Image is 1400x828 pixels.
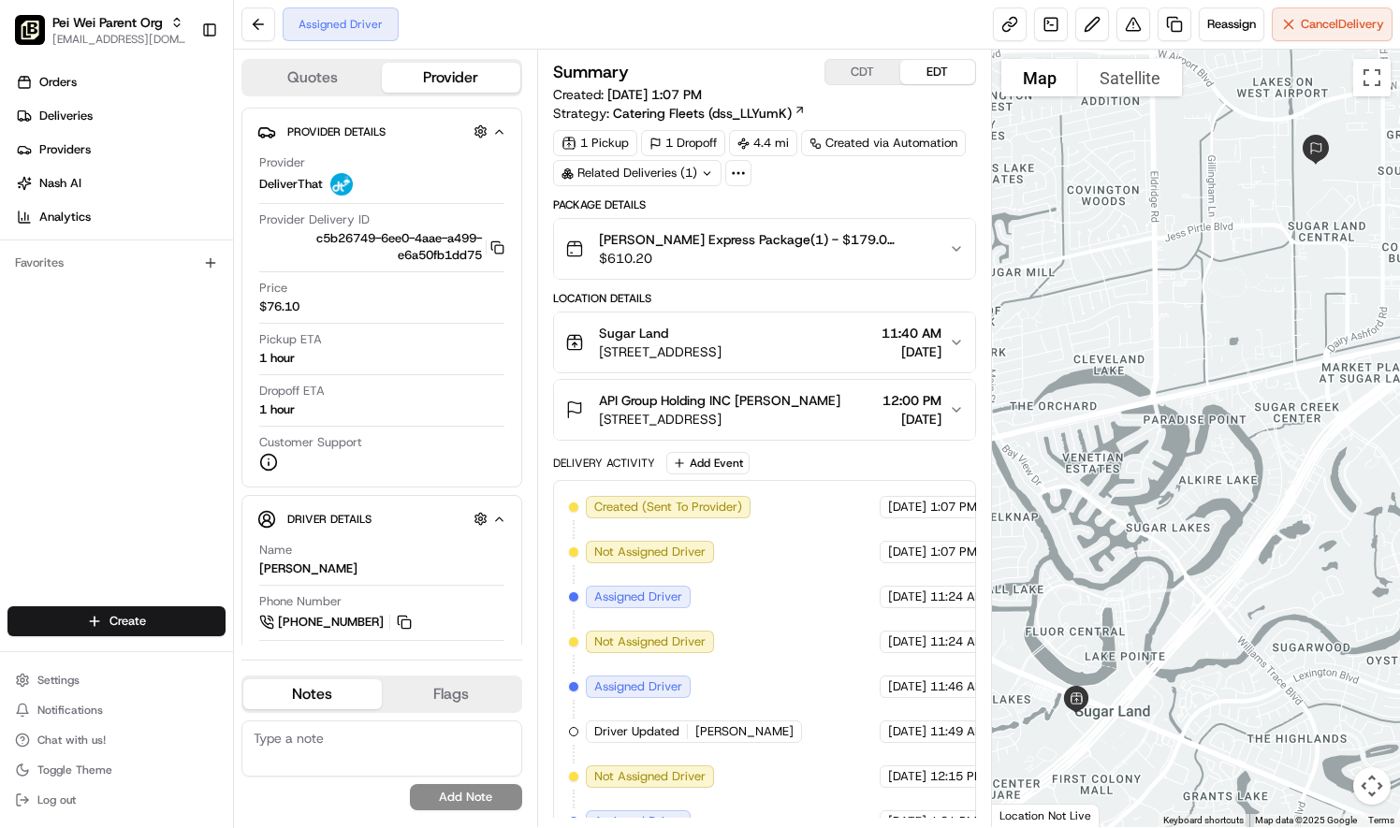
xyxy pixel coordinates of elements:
[888,544,926,560] span: [DATE]
[7,606,226,636] button: Create
[1001,59,1078,96] button: Show street map
[553,456,655,471] div: Delivery Activity
[259,593,342,610] span: Phone Number
[1301,16,1384,33] span: Cancel Delivery
[930,499,1002,516] span: 1:07 PM EDT
[594,544,706,560] span: Not Assigned Driver
[888,678,926,695] span: [DATE]
[882,410,941,429] span: [DATE]
[243,63,382,93] button: Quotes
[7,135,233,165] a: Providers
[257,116,506,147] button: Provider Details
[553,85,702,104] span: Created:
[553,160,722,186] div: Related Deliveries (1)
[554,380,975,440] button: API Group Holding INC [PERSON_NAME][STREET_ADDRESS]12:00 PM[DATE]
[19,178,52,211] img: 1736555255976-a54dd68f-1ca7-489b-9aae-adbdc363a1c4
[7,697,226,723] button: Notifications
[594,499,742,516] span: Created (Sent To Provider)
[132,315,226,330] a: Powered byPylon
[992,804,1100,827] div: Location Not Live
[594,588,682,605] span: Assigned Driver
[997,803,1058,827] img: Google
[641,130,725,156] div: 1 Dropoff
[39,209,91,225] span: Analytics
[882,391,941,410] span: 12:00 PM
[177,270,300,289] span: API Documentation
[695,723,794,740] span: [PERSON_NAME]
[7,787,226,813] button: Log out
[1207,16,1256,33] span: Reassign
[613,104,806,123] a: Catering Fleets (dss_LLYumK)
[553,64,629,80] h3: Summary
[37,733,106,748] span: Chat with us!
[729,130,797,156] div: 4.4 mi
[15,15,45,45] img: Pei Wei Parent Org
[259,298,299,315] span: $76.10
[37,792,76,807] span: Log out
[259,401,295,418] div: 1 hour
[39,74,77,91] span: Orders
[259,280,287,297] span: Price
[801,130,966,156] a: Created via Automation
[882,342,941,361] span: [DATE]
[888,633,926,650] span: [DATE]
[330,173,353,196] img: profile_deliverthat_partner.png
[997,803,1058,827] a: Open this area in Google Maps (opens a new window)
[7,202,233,232] a: Analytics
[259,612,415,632] a: [PHONE_NUMBER]
[259,154,305,171] span: Provider
[19,272,34,287] div: 📗
[52,13,163,32] button: Pei Wei Parent Org
[930,723,1011,740] span: 11:49 AM EDT
[607,86,702,103] span: [DATE] 1:07 PM
[7,67,233,97] a: Orders
[1353,59,1391,96] button: Toggle fullscreen view
[39,141,91,158] span: Providers
[930,588,1011,605] span: 11:24 AM EDT
[930,768,1010,785] span: 12:15 PM EDT
[930,544,1002,560] span: 1:07 PM EDT
[599,230,934,249] span: [PERSON_NAME] Express Package(1) - $179.0 [PERSON_NAME] Executive Package(1) - $369.0
[259,434,362,451] span: Customer Support
[382,63,520,93] button: Provider
[1255,815,1357,825] span: Map data ©2025 Google
[19,74,341,104] p: Welcome 👋
[7,248,226,278] div: Favorites
[553,104,806,123] div: Strategy:
[49,120,309,139] input: Clear
[52,32,186,47] button: [EMAIL_ADDRESS][DOMAIN_NAME]
[599,342,722,361] span: [STREET_ADDRESS]
[259,383,325,399] span: Dropoff ETA
[158,272,173,287] div: 💻
[259,211,370,228] span: Provider Delivery ID
[594,768,706,785] span: Not Assigned Driver
[7,101,233,131] a: Deliveries
[554,219,975,279] button: [PERSON_NAME] Express Package(1) - $179.0 [PERSON_NAME] Executive Package(1) - $369.0$610.20
[825,60,900,84] button: CDT
[37,703,103,718] span: Notifications
[318,183,341,206] button: Start new chat
[554,312,975,372] button: Sugar Land[STREET_ADDRESS]11:40 AM[DATE]
[553,130,637,156] div: 1 Pickup
[11,263,151,297] a: 📗Knowledge Base
[151,263,308,297] a: 💻API Documentation
[64,196,237,211] div: We're available if you need us!
[19,18,56,55] img: Nash
[599,391,840,410] span: API Group Holding INC [PERSON_NAME]
[7,757,226,783] button: Toggle Theme
[888,768,926,785] span: [DATE]
[39,175,81,192] span: Nash AI
[599,249,934,268] span: $610.20
[666,452,750,474] button: Add Event
[37,270,143,289] span: Knowledge Base
[888,499,926,516] span: [DATE]
[64,178,307,196] div: Start new chat
[382,679,520,709] button: Flags
[599,410,840,429] span: [STREET_ADDRESS]
[1368,815,1394,825] a: Terms
[278,614,384,631] span: [PHONE_NUMBER]
[594,678,682,695] span: Assigned Driver
[1353,767,1391,805] button: Map camera controls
